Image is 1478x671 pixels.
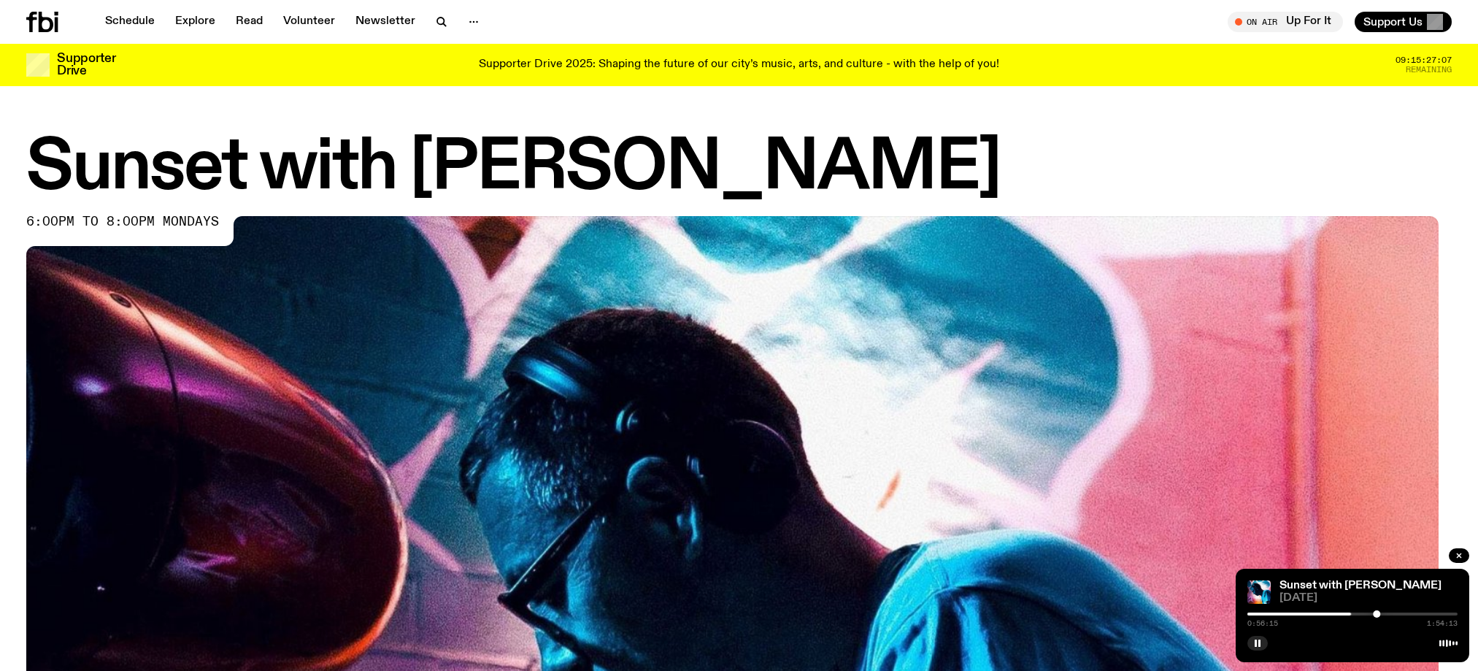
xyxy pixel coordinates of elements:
a: Read [227,12,272,32]
span: 09:15:27:07 [1396,56,1452,64]
span: 6:00pm to 8:00pm mondays [26,216,219,228]
span: Support Us [1363,15,1423,28]
span: Remaining [1406,66,1452,74]
span: 0:56:15 [1247,620,1278,627]
span: 1:54:13 [1427,620,1458,627]
button: Support Us [1355,12,1452,32]
p: Supporter Drive 2025: Shaping the future of our city’s music, arts, and culture - with the help o... [479,58,999,72]
a: Sunset with [PERSON_NAME] [1279,580,1442,591]
span: [DATE] [1279,593,1458,604]
a: Explore [166,12,224,32]
a: Newsletter [347,12,424,32]
button: On AirUp For It [1228,12,1343,32]
h1: Sunset with [PERSON_NAME] [26,136,1452,202]
a: Volunteer [274,12,344,32]
img: Simon Caldwell stands side on, looking downwards. He has headphones on. Behind him is a brightly ... [1247,580,1271,604]
h3: Supporter Drive [57,53,115,77]
a: Schedule [96,12,163,32]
